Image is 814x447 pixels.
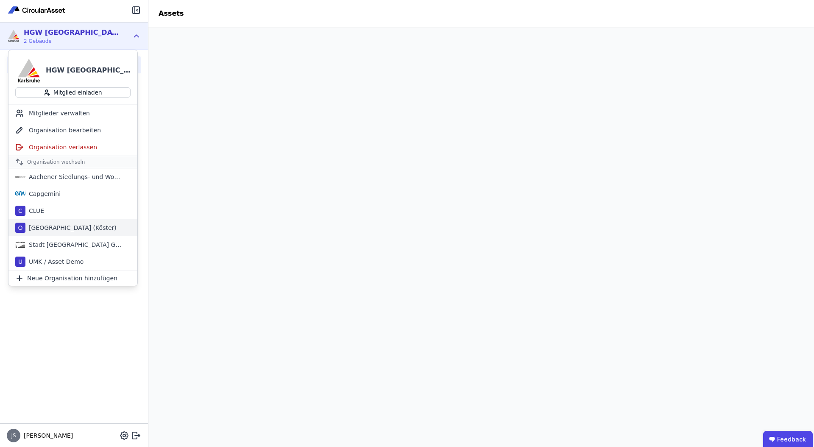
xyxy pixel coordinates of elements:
[8,139,137,156] div: Organisation verlassen
[25,207,44,215] div: CLUE
[15,223,25,233] div: O
[148,27,814,447] iframe: retool
[8,156,137,168] div: Organisation wechseln
[7,5,67,15] img: Concular
[148,8,194,19] div: Assets
[27,274,117,282] span: Neue Organisation hinzufügen
[7,29,20,43] img: HGW Karlsruhe
[11,433,16,438] span: JS
[20,431,73,440] span: [PERSON_NAME]
[25,190,61,198] div: Capgemini
[15,257,25,267] div: U
[46,65,131,75] div: HGW [GEOGRAPHIC_DATA]
[15,57,42,84] img: HGW Karlsruhe
[25,223,117,232] div: [GEOGRAPHIC_DATA] (Köster)
[15,87,131,98] button: Mitglied einladen
[24,28,121,38] div: HGW [GEOGRAPHIC_DATA]
[8,105,137,122] div: Mitglieder verwalten
[15,189,25,199] img: Capgemini
[24,38,121,45] span: 2 Gebäude
[25,257,84,266] div: UMK / Asset Demo
[8,122,137,139] div: Organisation bearbeiten
[15,240,25,250] img: Stadt Aachen Gebäudemanagement
[15,172,25,182] img: Aachener Siedlungs- und Wohnungsgesellschaft mbH
[25,240,123,249] div: Stadt [GEOGRAPHIC_DATA] Gebäudemanagement
[25,173,123,181] div: Aachener Siedlungs- und Wohnungsgesellschaft mbH
[15,206,25,216] div: C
